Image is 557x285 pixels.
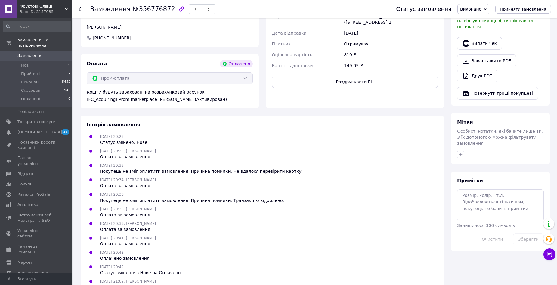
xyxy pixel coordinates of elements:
[343,49,439,60] div: 810 ₴
[17,53,42,58] span: Замовлення
[100,149,156,153] span: [DATE] 20:29, [PERSON_NAME]
[543,248,555,260] button: Чат з покупцем
[78,6,83,12] div: Повернутися назад
[68,63,70,68] span: 0
[272,63,313,68] span: Вартість доставки
[457,129,543,146] span: Особисті нотатки, які бачите лише ви. З їх допомогою можна фільтрувати замовлення
[100,226,156,232] div: Оплата за замовлення
[272,76,438,88] button: Роздрукувати ЕН
[90,5,131,13] span: Замовлення
[17,202,38,207] span: Аналітика
[100,135,124,139] span: [DATE] 20:23
[457,54,516,67] a: Завантажити PDF
[17,181,34,187] span: Покупці
[17,244,56,255] span: Гаманець компанії
[17,155,56,166] span: Панель управління
[500,7,546,11] span: Прийняти замовлення
[457,12,542,29] span: У вас є 29 днів, щоб відправити запит на відгук покупцеві, скопіювавши посилання.
[100,139,147,145] div: Статус змінено: Нове
[457,119,473,125] span: Мітки
[17,119,56,125] span: Товари та послуги
[62,79,70,85] span: 5452
[64,88,70,93] span: 945
[17,228,56,239] span: Управління сайтом
[21,71,40,76] span: Прийняті
[457,37,502,50] button: Видати чек
[21,79,40,85] span: Виконані
[17,192,50,197] span: Каталог ProSale
[100,197,284,203] div: Покупець не зміг оплатити замовлення. Причина помилки: Транзакцію відхилено.
[460,7,481,11] span: Виконано
[272,31,307,36] span: Дата відправки
[100,250,124,255] span: [DATE] 20:42
[343,60,439,71] div: 149.05 ₴
[17,37,72,48] span: Замовлення та повідомлення
[100,241,156,247] div: Оплата за замовлення
[100,265,124,269] span: [DATE] 20:42
[21,63,30,68] span: Нові
[457,178,483,184] span: Примітки
[343,11,439,28] div: м. [GEOGRAPHIC_DATA] ([STREET_ADDRESS] 1
[87,61,107,67] span: Оплата
[17,270,48,275] span: Налаштування
[20,9,72,14] div: Ваш ID: 3157085
[100,183,156,189] div: Оплата за замовлення
[21,96,40,102] span: Оплачені
[3,21,71,32] input: Пошук
[87,96,253,102] div: [FC_Acquiring] Prom marketplace [PERSON_NAME] (Активирован)
[17,140,56,150] span: Показники роботи компанії
[343,39,439,49] div: Отримувач
[17,260,33,265] span: Маркет
[272,42,291,46] span: Платник
[68,96,70,102] span: 0
[100,279,156,283] span: [DATE] 21:09, [PERSON_NAME]
[17,171,33,177] span: Відгуки
[100,207,156,211] span: [DATE] 20:38, [PERSON_NAME]
[100,154,156,160] div: Оплата за замовлення
[17,212,56,223] span: Інструменти веб-майстра та SEO
[20,4,65,9] span: Фруктові Олівці
[87,89,253,102] div: Кошти будуть зараховані на розрахунковий рахунок
[132,5,175,13] span: №356776872
[100,236,156,240] span: [DATE] 20:41, [PERSON_NAME]
[100,270,181,276] div: Статус змінено: з Нове на Оплачено
[100,212,156,218] div: Оплата за замовлення
[457,70,497,82] a: Друк PDF
[21,88,42,93] span: Скасовані
[17,109,47,114] span: Повідомлення
[100,168,303,174] div: Покупець не зміг оплатити замовлення. Причина помилки: Не вдалося перевірити картку.
[457,223,515,228] span: Залишилося 300 символів
[343,28,439,39] div: [DATE]
[396,6,451,12] div: Статус замовлення
[87,122,140,128] span: Історія замовлення
[100,178,156,182] span: [DATE] 20:34, [PERSON_NAME]
[68,71,70,76] span: 7
[100,192,124,197] span: [DATE] 20:36
[100,221,156,226] span: [DATE] 20:39, [PERSON_NAME]
[100,163,124,168] span: [DATE] 20:33
[272,52,312,57] span: Оціночна вартість
[62,129,69,135] span: 11
[457,87,538,100] button: Повернути гроші покупцеві
[92,35,132,41] span: [PHONE_NUMBER]
[495,5,551,14] button: Прийняти замовлення
[17,129,62,135] span: [DEMOGRAPHIC_DATA]
[87,24,253,30] div: [PERSON_NAME]
[100,255,149,261] div: Оплачено замовлення
[220,60,252,67] div: Оплачено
